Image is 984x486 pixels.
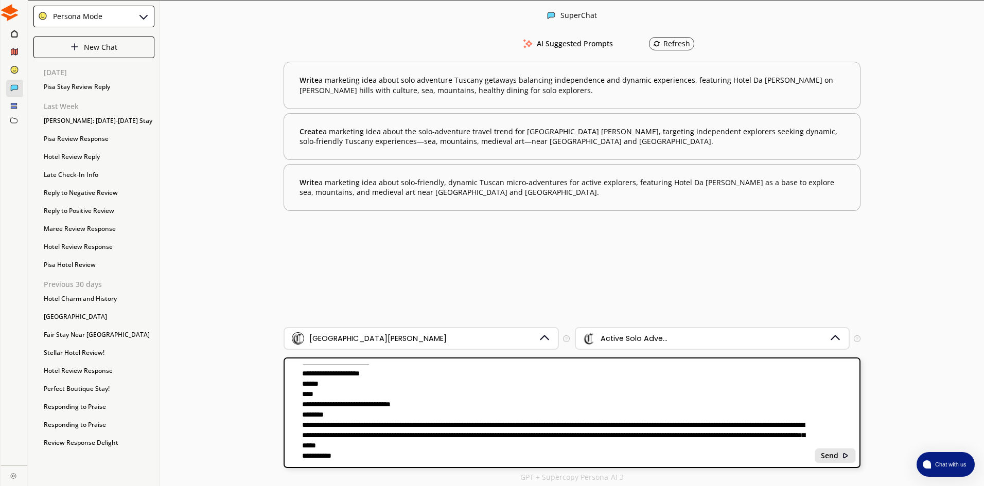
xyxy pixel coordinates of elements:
img: Close [547,11,555,20]
img: Tooltip Icon [854,335,860,342]
b: a marketing idea about the solo-adventure travel trend for [GEOGRAPHIC_DATA] [PERSON_NAME], targe... [300,127,845,147]
a: Close [1,465,27,483]
button: atlas-launcher [917,452,975,477]
div: Responding to Praise [39,417,160,433]
img: Close [10,473,16,479]
div: [GEOGRAPHIC_DATA] [39,309,160,325]
h3: AI Suggested Prompts [537,36,613,51]
div: Perfect Boutique Stay! [39,381,160,397]
p: Last Week [44,102,160,111]
b: a marketing idea about solo adventure Tuscany getaways balancing independence and dynamic experie... [300,75,845,95]
div: [PERSON_NAME]: [DATE]-[DATE] Stay [39,113,160,129]
span: Create [300,127,323,136]
img: Close [71,43,79,51]
b: a marketing idea about solo-friendly, dynamic Tuscan micro-adventures for active explorers, featu... [300,177,845,197]
div: Active Solo Adve... [601,334,667,343]
div: [GEOGRAPHIC_DATA][PERSON_NAME] [309,334,447,343]
img: Audience Icon [583,332,595,345]
div: Persona Mode [49,12,102,21]
img: Close [1,4,18,21]
img: Tooltip Icon [563,335,570,342]
div: Pisa Stay Review Reply [39,79,160,95]
span: Chat with us [931,460,969,469]
div: Pisa Review Response [39,131,160,147]
div: Review Response Delight [39,435,160,451]
div: Reply to Positive Review [39,203,160,219]
div: SuperChat [560,11,597,21]
div: Reply to Negative Review [39,185,160,201]
p: New Chat [84,43,117,51]
img: Brand Icon [292,332,304,345]
div: Refresh [653,40,690,48]
img: Close [842,452,849,459]
div: Maree Review Response [39,221,160,237]
img: Dropdown Icon [538,331,551,345]
div: Stellar Hotel Review! [39,345,160,361]
b: Send [821,452,838,460]
p: GPT + Supercopy Persona-AI 3 [520,473,624,481]
div: Fair Stay Near [GEOGRAPHIC_DATA] [39,327,160,343]
p: Previous 30 days [44,280,160,289]
img: Close [38,11,47,21]
div: Responding to Praise [39,399,160,415]
div: Hotel Charm and History [39,291,160,307]
div: Hotel Review Reply [39,149,160,165]
span: Write [300,75,319,85]
img: Dropdown Icon [829,331,842,345]
img: Refresh [653,40,660,47]
div: Hotel Review Response [39,363,160,379]
div: Late Check-In Info [39,167,160,183]
img: Close [137,10,150,23]
span: Write [300,177,319,187]
div: Hotel Review Response [39,239,160,255]
img: AI Suggested Prompts [521,39,534,48]
p: [DATE] [44,68,160,77]
div: Pisa Hotel Review [39,257,160,273]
